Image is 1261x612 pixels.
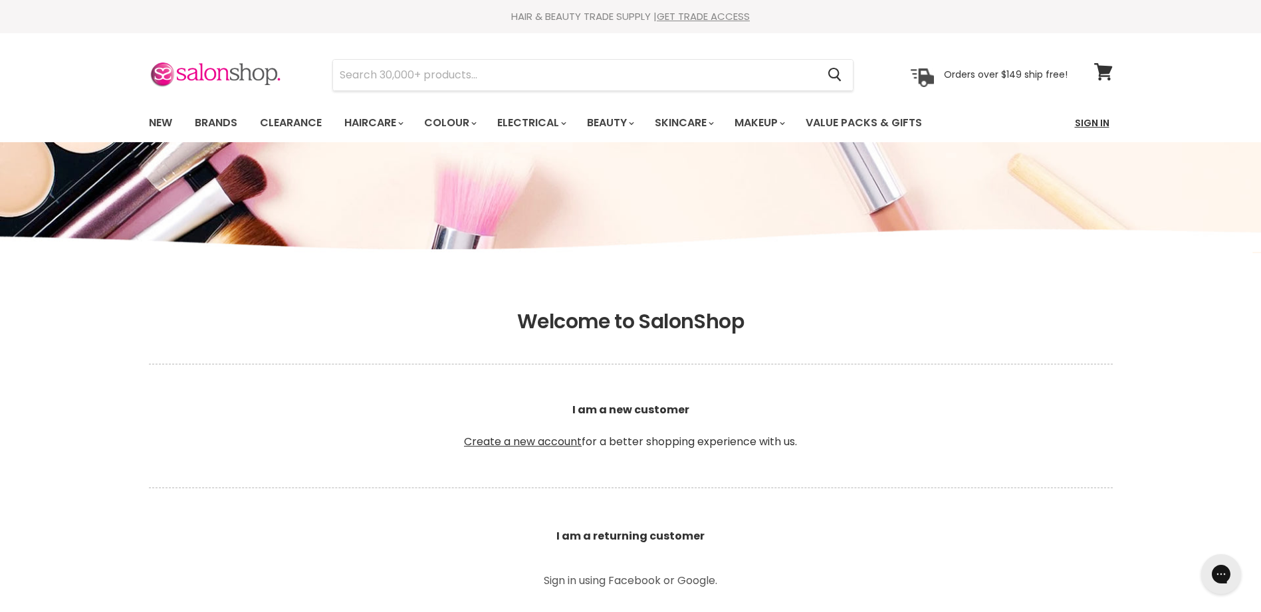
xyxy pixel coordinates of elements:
a: Haircare [334,109,411,137]
h1: Welcome to SalonShop [149,310,1113,334]
a: Create a new account [464,434,582,449]
a: Colour [414,109,485,137]
ul: Main menu [139,104,1000,142]
iframe: Gorgias live chat messenger [1195,550,1248,599]
button: Search [818,60,853,90]
a: GET TRADE ACCESS [657,9,750,23]
input: Search [333,60,818,90]
form: Product [332,59,854,91]
a: Value Packs & Gifts [796,109,932,137]
a: Sign In [1067,109,1117,137]
a: New [139,109,182,137]
b: I am a returning customer [556,528,705,544]
a: Makeup [725,109,793,137]
p: Sign in using Facebook or Google. [481,575,780,586]
p: Orders over $149 ship free! [944,68,1068,80]
div: HAIR & BEAUTY TRADE SUPPLY | [132,10,1129,23]
a: Beauty [577,109,642,137]
a: Skincare [645,109,722,137]
b: I am a new customer [572,402,689,417]
p: for a better shopping experience with us. [149,370,1113,482]
a: Brands [185,109,247,137]
a: Clearance [250,109,332,137]
a: Electrical [487,109,574,137]
nav: Main [132,104,1129,142]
